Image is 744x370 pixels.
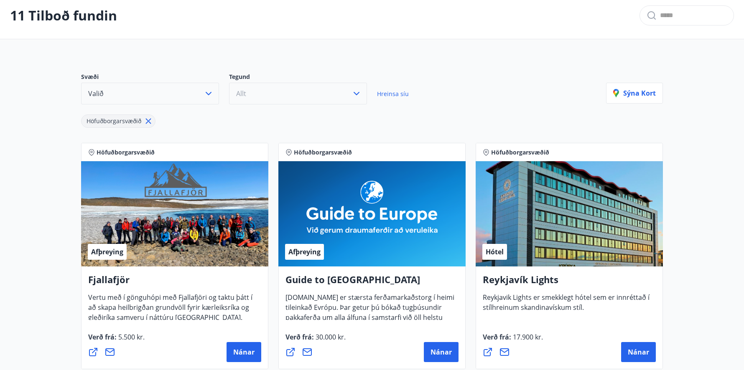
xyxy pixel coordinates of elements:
div: Höfuðborgarsvæðið [81,114,155,128]
span: 17.900 kr. [511,332,543,342]
span: Nánar [628,347,649,357]
span: Vertu með í gönguhópi með Fjallafjöri og taktu þátt í að skapa heilbrigðan grundvöll fyrir kærlei... [88,293,252,329]
span: Hótel [486,247,504,256]
span: Afþreying [91,247,123,256]
h4: Guide to [GEOGRAPHIC_DATA] [285,273,459,292]
button: Nánar [424,342,459,362]
span: Afþreying [288,247,321,256]
button: Nánar [621,342,656,362]
span: [DOMAIN_NAME] er stærsta ferðamarkaðstorg í heimi tileinkað Evrópu. Þar getur þú bókað tugþúsundi... [285,293,454,349]
span: Allt [236,89,246,98]
span: Valið [88,89,104,98]
span: Höfuðborgarsvæðið [87,117,141,125]
p: Tegund [229,73,377,83]
h4: Fjallafjör [88,273,261,292]
span: Höfuðborgarsvæðið [294,148,352,157]
span: Reykjavik Lights er smekklegt hótel sem er innréttað í stílhreinum skandinavískum stíl. [483,293,650,319]
h4: Reykjavík Lights [483,273,656,292]
button: Sýna kort [606,83,663,104]
button: Valið [81,83,219,104]
p: 11 Tilboð fundin [10,6,117,25]
span: Verð frá : [285,332,346,348]
span: 30.000 kr. [314,332,346,342]
button: Nánar [227,342,261,362]
p: Svæði [81,73,229,83]
span: Hreinsa síu [377,90,409,98]
p: Sýna kort [613,89,656,98]
span: Verð frá : [483,332,543,348]
span: Nánar [233,347,255,357]
button: Allt [229,83,367,104]
span: Verð frá : [88,332,145,348]
span: 5.500 kr. [117,332,145,342]
span: Höfuðborgarsvæðið [491,148,549,157]
span: Höfuðborgarsvæðið [97,148,155,157]
span: Nánar [431,347,452,357]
